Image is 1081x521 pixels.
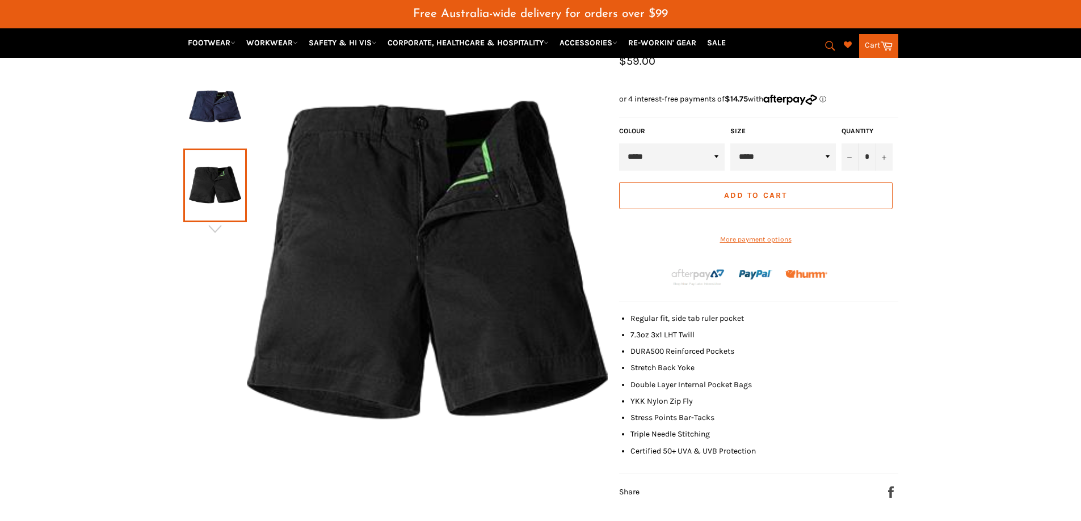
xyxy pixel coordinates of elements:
a: FOOTWEAR [183,33,240,53]
img: paypal.png [739,258,772,291]
span: Free Australia-wide delivery for orders over $99 [413,8,668,20]
a: ACCESSORIES [555,33,622,53]
span: Triple Needle Stitching [630,429,710,439]
a: Cart [859,34,898,58]
img: Afterpay-Logo-on-dark-bg_large.png [670,268,726,287]
span: DURA500 Reinforced Pockets [630,346,734,356]
span: Stress Points Bar-Tacks [630,413,714,422]
span: Share [619,487,640,497]
button: Increase item quantity by one [876,143,893,171]
span: Double Layer Internal Pocket Bags [630,380,752,389]
a: More payment options [619,235,893,244]
a: SALE [703,33,730,53]
span: YKK Nylon Zip Fly [630,396,693,406]
button: Add to Cart [619,182,893,209]
span: 7.3oz 3x1 LHT Twill [630,330,695,340]
a: RE-WORKIN' GEAR [624,33,701,53]
span: Certified 50+ UVA & UVB Protection [630,446,756,456]
label: COLOUR [619,126,725,136]
img: FXD WS-2 Short Lightweight Work Shorts - Workin' Gear [189,78,241,141]
span: Add to Cart [724,190,787,200]
a: SAFETY & HI VIS [304,33,381,53]
a: WORKWEAR [242,33,302,53]
button: Reduce item quantity by one [842,143,859,171]
li: Regular fit, side tab ruler pocket [630,313,898,324]
label: Size [730,126,836,136]
label: Quantity [842,126,893,136]
span: Stretch Back Yoke [630,363,695,372]
a: CORPORATE, HEALTHCARE & HOSPITALITY [383,33,553,53]
span: $59.00 [619,54,655,67]
img: Humm_core_logo_RGB-01_300x60px_small_195d8312-4386-4de7-b182-0ef9b6303a37.png [785,270,827,278]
